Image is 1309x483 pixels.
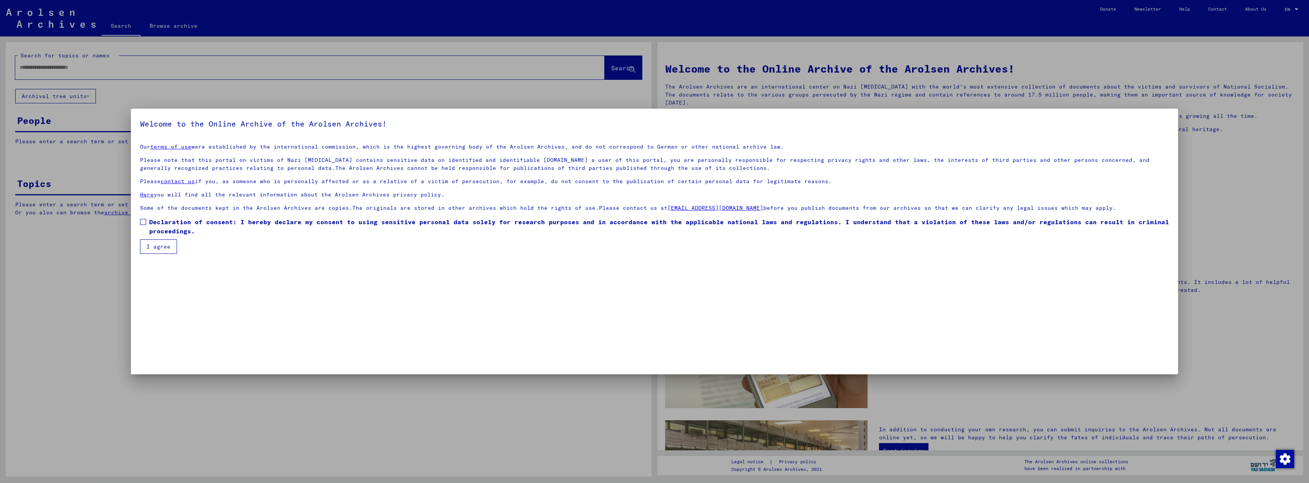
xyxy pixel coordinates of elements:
[140,143,1169,151] p: Our were established by the international commission, which is the highest governing body of the ...
[140,239,177,254] button: I agree
[140,177,1169,185] p: Please if you, as someone who is personally affected or as a relative of a victim of persecution,...
[140,204,1169,212] p: Some of the documents kept in the Arolsen Archives are copies.The originals are stored in other a...
[140,156,1169,172] p: Please note that this portal on victims of Nazi [MEDICAL_DATA] contains sensitive data on identif...
[161,178,195,185] a: contact us
[150,143,191,150] a: terms of use
[1276,450,1294,468] img: Change consent
[667,204,763,211] a: [EMAIL_ADDRESS][DOMAIN_NAME]
[149,217,1169,236] span: Declaration of consent: I hereby declare my consent to using sensitive personal data solely for r...
[140,118,1169,130] h5: Welcome to the Online Archive of the Arolsen Archives!
[140,191,154,198] a: Here
[140,191,1169,199] p: you will find all the relevant information about the Arolsen Archives privacy policy.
